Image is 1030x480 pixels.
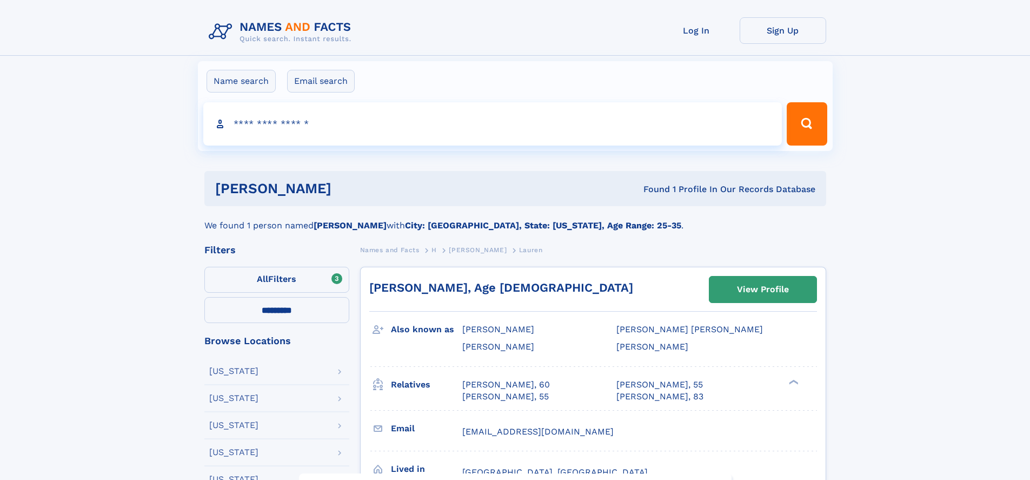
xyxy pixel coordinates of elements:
[519,246,543,254] span: Lauren
[391,376,462,394] h3: Relatives
[204,206,826,232] div: We found 1 person named with .
[616,341,688,352] span: [PERSON_NAME]
[462,379,550,391] a: [PERSON_NAME], 60
[740,17,826,44] a: Sign Up
[207,70,276,93] label: Name search
[360,243,420,257] a: Names and Facts
[405,220,681,231] b: City: [GEOGRAPHIC_DATA], State: [US_STATE], Age Range: 25-35
[487,183,815,195] div: Found 1 Profile In Our Records Database
[314,220,387,231] b: [PERSON_NAME]
[737,277,789,302] div: View Profile
[209,448,258,457] div: [US_STATE]
[462,341,534,352] span: [PERSON_NAME]
[462,324,534,334] span: [PERSON_NAME]
[431,243,437,257] a: H
[449,243,507,257] a: [PERSON_NAME]
[204,17,360,47] img: Logo Names and Facts
[462,426,614,437] span: [EMAIL_ADDRESS][DOMAIN_NAME]
[391,320,462,339] h3: Also known as
[204,336,349,346] div: Browse Locations
[209,421,258,430] div: [US_STATE]
[215,182,488,195] h1: [PERSON_NAME]
[369,281,633,294] a: [PERSON_NAME], Age [DEMOGRAPHIC_DATA]
[391,460,462,478] h3: Lived in
[616,379,703,391] a: [PERSON_NAME], 55
[391,419,462,438] h3: Email
[709,277,816,303] a: View Profile
[616,324,763,334] span: [PERSON_NAME] [PERSON_NAME]
[287,70,355,93] label: Email search
[431,246,437,254] span: H
[203,102,782,146] input: search input
[204,245,349,255] div: Filters
[653,17,740,44] a: Log In
[209,394,258,403] div: [US_STATE]
[257,274,268,284] span: All
[204,267,349,293] label: Filters
[462,391,549,403] a: [PERSON_NAME], 55
[786,378,799,385] div: ❯
[616,391,703,403] a: [PERSON_NAME], 83
[462,467,648,477] span: [GEOGRAPHIC_DATA], [GEOGRAPHIC_DATA]
[449,246,507,254] span: [PERSON_NAME]
[209,367,258,376] div: [US_STATE]
[787,102,827,146] button: Search Button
